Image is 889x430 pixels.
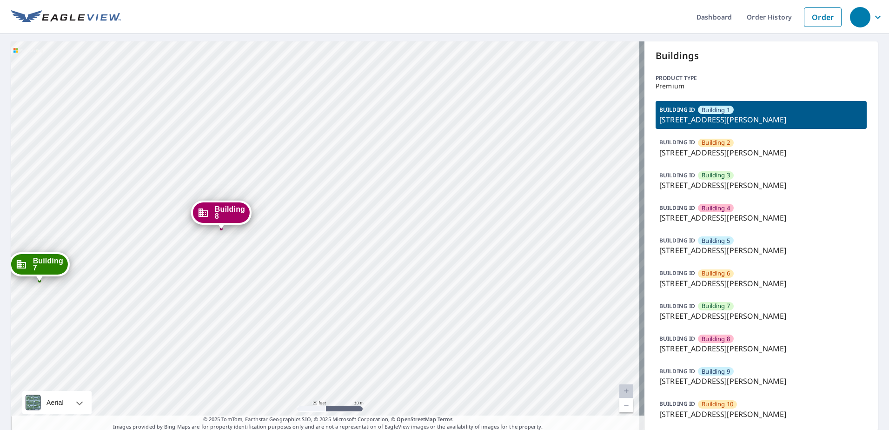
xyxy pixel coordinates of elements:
[656,49,867,63] p: Buildings
[702,367,730,376] span: Building 9
[438,416,453,423] a: Terms
[191,201,252,229] div: Dropped pin, building Building 8, Commercial property, 444 Forest Hill Rd Macon, GA 31210
[702,302,730,310] span: Building 7
[659,269,695,277] p: BUILDING ID
[33,257,63,271] span: Building 7
[659,138,695,146] p: BUILDING ID
[659,376,863,387] p: [STREET_ADDRESS][PERSON_NAME]
[659,310,863,322] p: [STREET_ADDRESS][PERSON_NAME]
[656,82,867,90] p: Premium
[397,416,436,423] a: OpenStreetMap
[44,391,66,414] div: Aerial
[11,10,121,24] img: EV Logo
[659,409,863,420] p: [STREET_ADDRESS][PERSON_NAME]
[659,335,695,343] p: BUILDING ID
[215,206,245,220] span: Building 8
[659,171,695,179] p: BUILDING ID
[659,180,863,191] p: [STREET_ADDRESS][PERSON_NAME]
[702,171,730,180] span: Building 3
[22,391,92,414] div: Aerial
[702,400,733,409] span: Building 10
[659,367,695,375] p: BUILDING ID
[702,138,730,147] span: Building 2
[656,74,867,82] p: Product type
[659,147,863,158] p: [STREET_ADDRESS][PERSON_NAME]
[619,384,633,398] a: Current Level 20, Zoom In Disabled
[702,106,730,114] span: Building 1
[659,212,863,223] p: [STREET_ADDRESS][PERSON_NAME]
[659,343,863,354] p: [STREET_ADDRESS][PERSON_NAME]
[203,416,453,423] span: © 2025 TomTom, Earthstar Geographics SIO, © 2025 Microsoft Corporation, ©
[659,204,695,212] p: BUILDING ID
[659,400,695,408] p: BUILDING ID
[702,269,730,278] span: Building 6
[659,278,863,289] p: [STREET_ADDRESS][PERSON_NAME]
[702,236,730,245] span: Building 5
[659,114,863,125] p: [STREET_ADDRESS][PERSON_NAME]
[659,245,863,256] p: [STREET_ADDRESS][PERSON_NAME]
[804,7,842,27] a: Order
[659,302,695,310] p: BUILDING ID
[702,204,730,213] span: Building 4
[9,252,70,281] div: Dropped pin, building Building 7, Commercial property, 444 Forest Hill Rd Macon, GA 31210
[702,335,730,343] span: Building 8
[659,236,695,244] p: BUILDING ID
[619,398,633,412] a: Current Level 20, Zoom Out
[659,106,695,114] p: BUILDING ID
